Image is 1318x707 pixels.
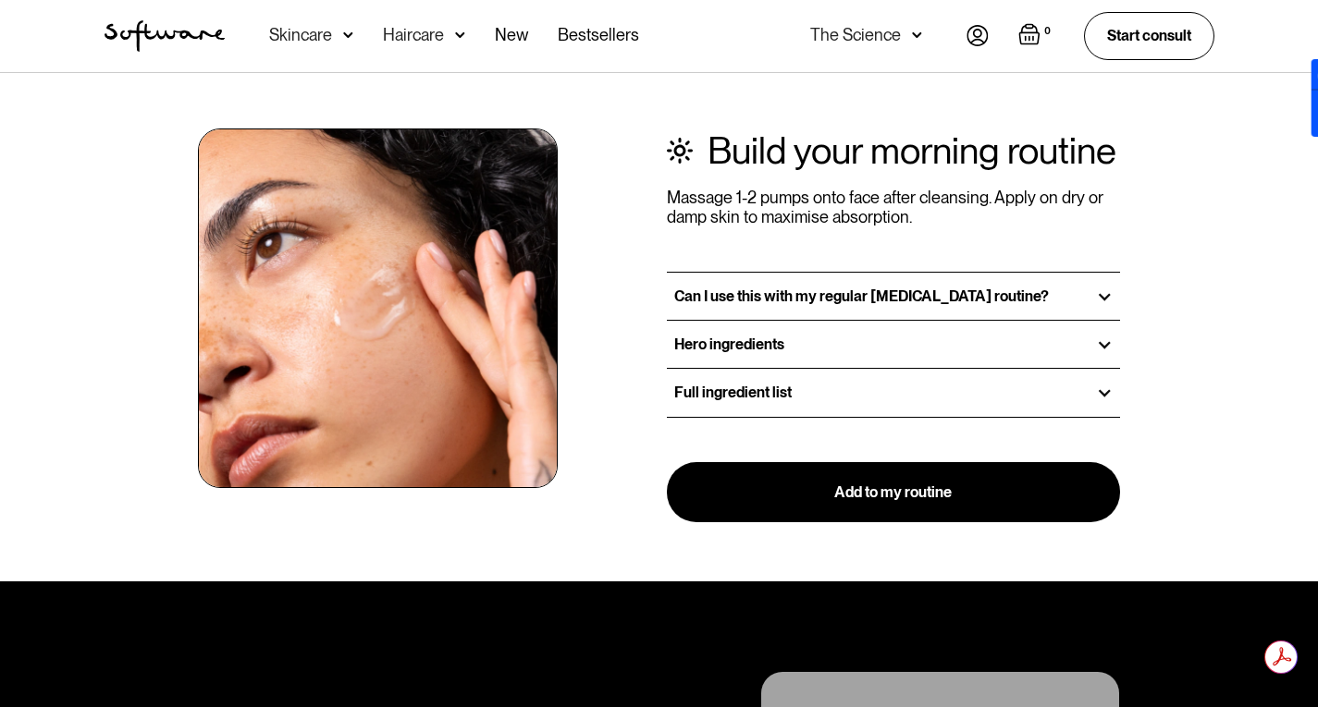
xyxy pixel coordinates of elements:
[674,287,1049,305] strong: Can I use this with my regular [MEDICAL_DATA] routine?
[1041,23,1054,40] div: 0
[667,462,1121,523] a: Add to my routine
[810,26,901,44] div: The Science
[383,26,444,44] div: Haircare
[269,26,332,44] div: Skincare
[1084,12,1214,59] a: Start consult
[1018,23,1054,49] a: Open empty cart
[455,26,465,44] img: arrow down
[105,20,225,52] a: home
[105,20,225,52] img: Software Logo
[667,188,1121,227] p: Massage 1-2 pumps onto face after cleansing. Apply on dry or damp skin to maximise absorption.
[912,26,922,44] img: arrow down
[708,128,1116,173] h2: Build your morning routine
[674,384,792,401] h3: Full ingredient list
[674,335,784,353] h3: Hero ingredients
[343,26,353,44] img: arrow down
